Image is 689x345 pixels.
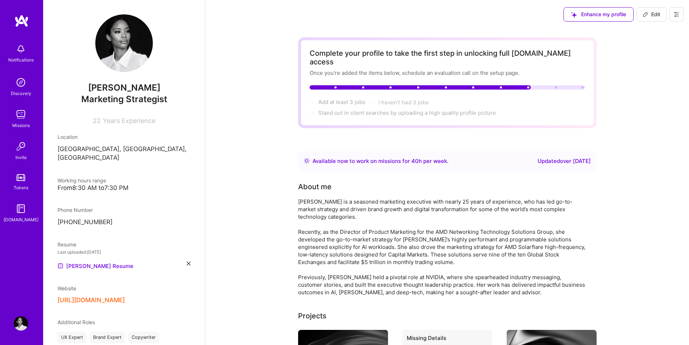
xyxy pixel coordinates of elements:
[14,201,28,216] img: guide book
[411,158,419,164] span: 40
[187,262,191,265] i: icon Close
[17,174,25,181] img: tokens
[14,75,28,90] img: discovery
[58,332,87,343] div: UX Expert
[81,94,167,104] span: Marketing Strategist
[378,99,429,106] button: I haven't had 3 jobs
[90,332,125,343] div: Brand Expert
[58,241,76,248] span: Resume
[58,263,63,269] img: Resume
[14,139,28,154] img: Invite
[318,99,365,105] span: Add at least 3 jobs
[312,157,448,165] div: Available now to work on missions for h per week .
[128,332,159,343] div: Copywriter
[58,133,191,141] div: Location
[12,316,30,331] a: User Avatar
[571,11,626,18] span: Enhance my profile
[14,316,28,331] img: User Avatar
[58,248,191,256] div: Last uploaded: [DATE]
[14,107,28,122] img: teamwork
[571,12,577,18] i: icon SuggestedTeams
[14,14,29,27] img: logo
[304,158,310,164] img: Availability
[298,310,327,321] div: Projects
[58,145,191,162] p: [GEOGRAPHIC_DATA], [GEOGRAPHIC_DATA], [GEOGRAPHIC_DATA]
[58,218,191,227] p: [PHONE_NUMBER]
[643,11,660,18] span: Edit
[58,177,106,183] span: Working hours range
[58,296,125,304] button: [URL][DOMAIN_NAME]
[58,82,191,93] span: [PERSON_NAME]
[15,154,27,161] div: Invite
[14,184,28,191] div: Tokens
[8,56,34,64] div: Notifications
[563,7,634,22] button: Enhance my profile
[58,319,95,325] span: Additional Roles
[95,14,153,72] img: User Avatar
[58,184,191,192] div: From 8:30 AM to 7:30 PM
[58,262,133,270] a: [PERSON_NAME] Resume
[14,42,28,56] img: bell
[298,198,586,296] div: [PERSON_NAME] is a seasoned marketing executive with nearly 25 years of experience, who has led g...
[310,69,585,77] div: Once you’re added the items below, schedule an evaluation call on the setup page.
[636,7,666,22] button: Edit
[12,122,30,129] div: Missions
[298,181,332,192] div: About me
[4,216,38,223] div: [DOMAIN_NAME]
[11,90,31,97] div: Discovery
[103,117,155,124] span: Years Experience
[310,49,585,66] div: Complete your profile to take the first step in unlocking full [DOMAIN_NAME] access
[58,207,93,213] span: Phone Number
[58,285,76,291] span: Website
[93,117,101,124] span: 22
[318,109,496,117] div: Stand out in client searches by uploading a high quality profile picture
[538,157,591,165] div: Updated over [DATE]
